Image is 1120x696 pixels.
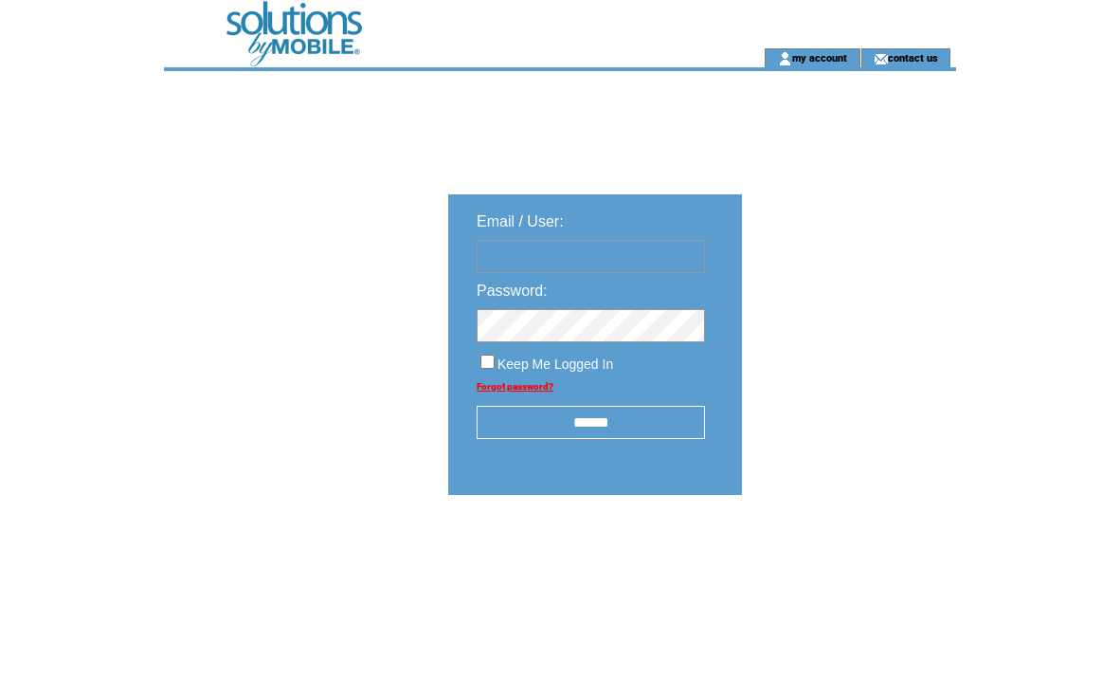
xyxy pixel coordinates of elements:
span: Email / User: [477,213,564,229]
a: Forgot password? [477,381,553,392]
span: Keep Me Logged In [497,357,613,372]
a: my account [792,51,847,64]
img: contact_us_icon.gif;jsessionid=FD73AABB45374F4DD0E92946AFA06D48 [874,51,888,66]
img: transparent.png;jsessionid=FD73AABB45374F4DD0E92946AFA06D48 [797,542,892,566]
img: account_icon.gif;jsessionid=FD73AABB45374F4DD0E92946AFA06D48 [778,51,792,66]
span: Password: [477,283,548,299]
a: contact us [888,51,938,64]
